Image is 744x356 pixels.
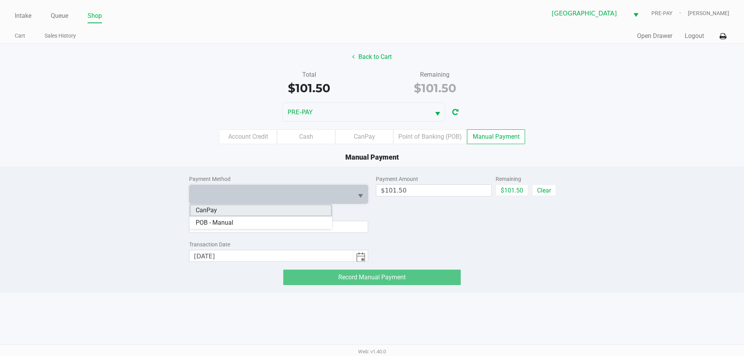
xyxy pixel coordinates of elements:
div: Total [252,70,366,79]
app-submit-button: Record Manual Payment [283,270,461,285]
button: Open Drawer [637,31,672,41]
a: Intake [15,10,31,21]
span: POB - Manual [196,218,233,227]
button: Back to Cart [347,50,397,64]
a: Sales History [45,31,76,41]
button: Select [353,185,368,203]
button: Logout [685,31,704,41]
div: Transaction Date [189,241,369,249]
a: Shop [88,10,102,21]
button: Select [430,103,445,121]
span: PRE-PAY [288,108,425,117]
button: Toggle calendar [353,250,368,261]
label: Manual Payment [467,129,525,144]
label: Account Credit [219,129,277,144]
span: CanPay [196,206,217,215]
div: Payment Method [189,175,369,183]
label: CanPay [335,129,393,144]
span: [GEOGRAPHIC_DATA] [552,9,624,18]
div: $101.50 [378,79,492,97]
button: $101.50 [496,184,528,196]
a: Queue [51,10,68,21]
div: Remaining [496,175,528,183]
div: Remaining [378,70,492,79]
span: PRE-PAY [651,9,688,17]
button: Select [629,4,643,22]
label: Cash [277,129,335,144]
span: Web: v1.40.0 [358,349,386,354]
span: [PERSON_NAME] [688,9,729,17]
a: Cart [15,31,25,41]
input: null [189,250,353,262]
div: $101.50 [252,79,366,97]
div: Payment Amount [376,175,492,183]
label: Point of Banking (POB) [393,129,467,144]
button: Clear [532,184,556,196]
